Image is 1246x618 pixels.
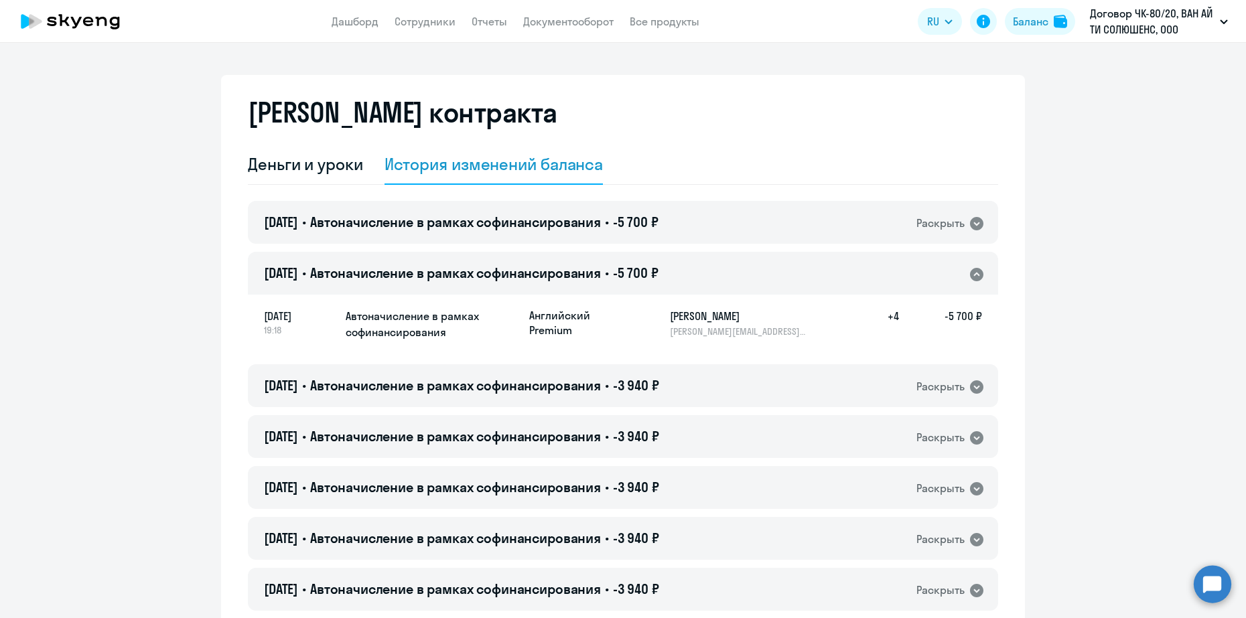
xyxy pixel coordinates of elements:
span: Автоначисление в рамках софинансирования [310,479,601,495]
span: -3 940 ₽ [613,428,659,445]
span: • [302,377,306,394]
h5: [PERSON_NAME] [670,308,808,324]
span: Автоначисление в рамках софинансирования [310,581,601,597]
div: Раскрыть [916,480,965,497]
span: 19:18 [264,324,335,336]
button: Балансbalance [1005,8,1075,35]
button: RU [918,8,962,35]
span: • [605,264,609,281]
a: Отчеты [472,15,507,28]
span: Автоначисление в рамках софинансирования [310,428,601,445]
span: • [302,428,306,445]
span: Автоначисление в рамках софинансирования [310,264,601,281]
div: Деньги и уроки [248,153,363,175]
p: [PERSON_NAME][EMAIL_ADDRESS][DOMAIN_NAME] [670,325,808,337]
span: • [302,479,306,495]
span: -3 940 ₽ [613,530,659,546]
span: [DATE] [264,308,335,324]
span: Автоначисление в рамках софинансирования [310,377,601,394]
a: Все продукты [630,15,699,28]
div: Раскрыть [916,531,965,548]
span: -5 700 ₽ [613,264,659,281]
p: Договор ЧК-80/20, ВАН АЙ ТИ СОЛЮШЕНС, ООО [1090,5,1215,37]
div: Раскрыть [916,378,965,395]
a: Сотрудники [395,15,456,28]
span: • [605,214,609,230]
span: -3 940 ₽ [613,377,659,394]
span: [DATE] [264,581,298,597]
h2: [PERSON_NAME] контракта [248,96,557,129]
a: Документооборот [523,15,614,28]
span: • [605,377,609,394]
span: -3 940 ₽ [613,581,659,597]
span: RU [927,13,939,29]
span: [DATE] [264,428,298,445]
h5: +4 [856,308,899,337]
div: Раскрыть [916,215,965,232]
span: • [302,530,306,546]
span: [DATE] [264,214,298,230]
span: • [302,214,306,230]
a: Дашборд [332,15,378,28]
h5: Автоначисление в рамках софинансирования [346,308,518,340]
span: • [302,264,306,281]
h5: -5 700 ₽ [899,308,982,337]
span: • [605,428,609,445]
p: Английский Premium [529,308,630,337]
div: Баланс [1013,13,1048,29]
span: [DATE] [264,377,298,394]
img: balance [1054,15,1067,28]
span: • [605,530,609,546]
span: • [605,479,609,495]
span: [DATE] [264,264,298,281]
span: -3 940 ₽ [613,479,659,495]
span: • [302,581,306,597]
span: [DATE] [264,479,298,495]
span: Автоначисление в рамках софинансирования [310,530,601,546]
div: Раскрыть [916,582,965,599]
div: Раскрыть [916,429,965,446]
button: Договор ЧК-80/20, ВАН АЙ ТИ СОЛЮШЕНС, ООО [1083,5,1235,37]
span: -5 700 ₽ [613,214,659,230]
span: • [605,581,609,597]
span: Автоначисление в рамках софинансирования [310,214,601,230]
span: [DATE] [264,530,298,546]
div: История изменений баланса [385,153,604,175]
